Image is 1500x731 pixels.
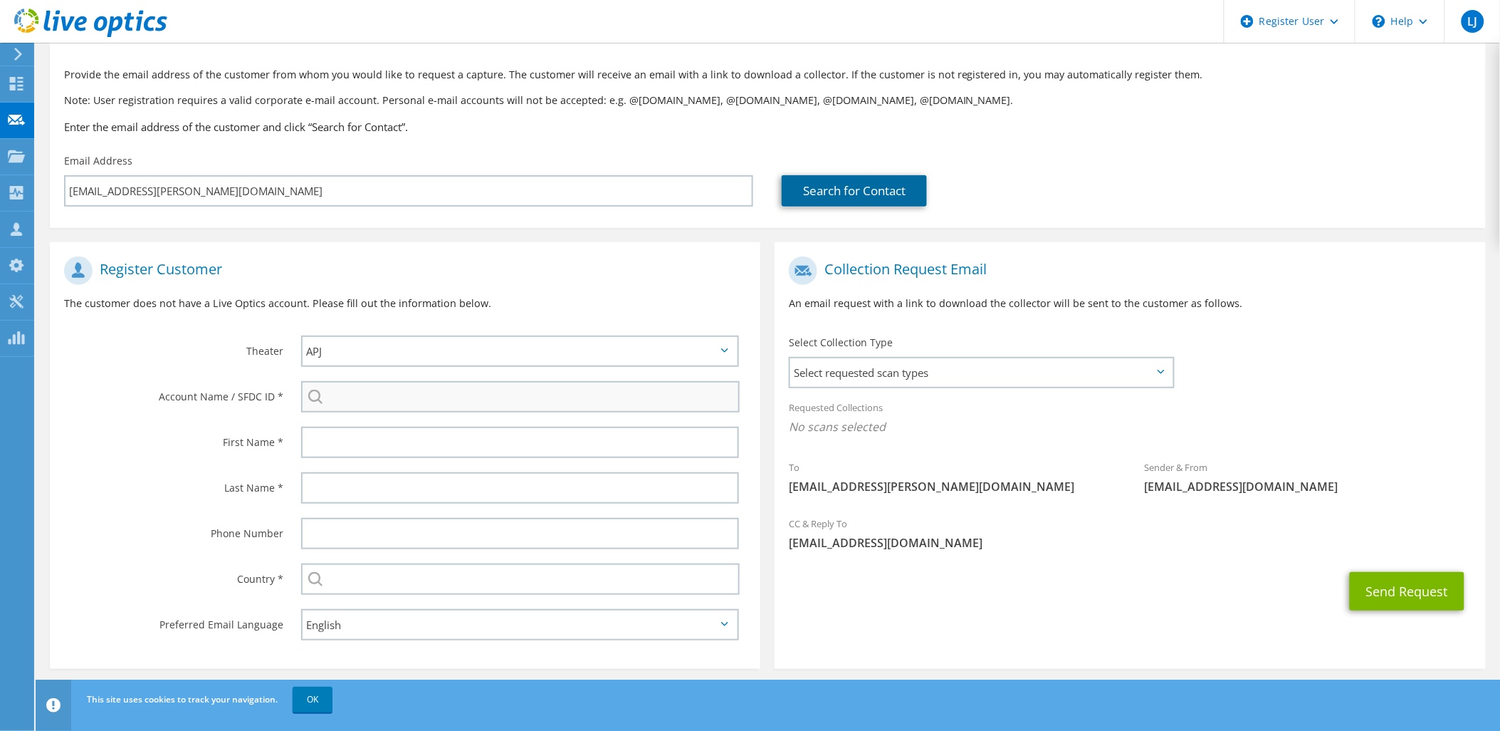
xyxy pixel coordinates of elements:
div: To [775,452,1130,502]
a: OK [293,687,332,712]
span: [EMAIL_ADDRESS][PERSON_NAME][DOMAIN_NAME] [789,479,1116,494]
div: Sender & From [1131,452,1486,502]
p: Note: User registration requires a valid corporate e-mail account. Personal e-mail accounts will ... [64,93,1472,108]
h3: Enter the email address of the customer and click “Search for Contact”. [64,119,1472,135]
p: Provide the email address of the customer from whom you would like to request a capture. The cust... [64,67,1472,83]
label: Phone Number [64,518,283,541]
label: Last Name * [64,472,283,495]
label: Email Address [64,154,132,168]
div: CC & Reply To [775,509,1485,558]
a: Search for Contact [782,175,927,207]
label: Country * [64,564,283,586]
span: No scans selected [789,419,1471,435]
svg: \n [1373,15,1385,28]
label: Preferred Email Language [64,609,283,632]
button: Send Request [1350,572,1464,611]
h1: Collection Request Email [789,256,1464,285]
span: [EMAIL_ADDRESS][DOMAIN_NAME] [789,535,1471,551]
span: This site uses cookies to track your navigation. [87,693,278,705]
label: Theater [64,336,283,358]
p: The customer does not have a Live Optics account. Please fill out the information below. [64,296,746,311]
label: Account Name / SFDC ID * [64,381,283,404]
span: LJ [1462,10,1484,33]
p: An email request with a link to download the collector will be sent to the customer as follows. [789,296,1471,311]
h1: Register Customer [64,256,739,285]
span: Select requested scan types [790,358,1173,387]
div: Requested Collections [775,393,1485,445]
label: First Name * [64,427,283,450]
label: Select Collection Type [789,336,893,350]
span: [EMAIL_ADDRESS][DOMAIN_NAME] [1145,479,1472,494]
